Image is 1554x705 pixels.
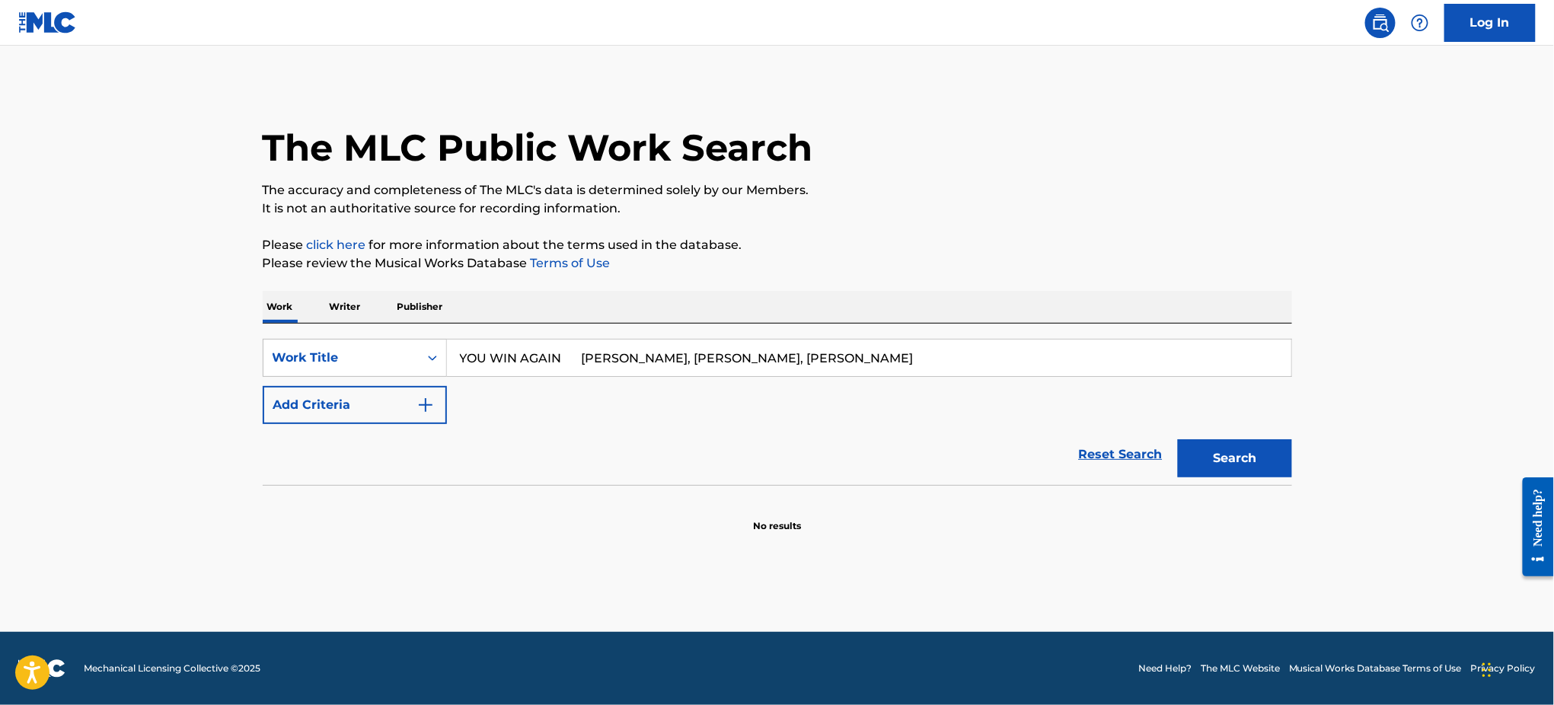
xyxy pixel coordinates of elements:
a: click here [307,238,366,252]
p: No results [753,501,801,533]
a: The MLC Website [1201,662,1280,675]
a: Reset Search [1071,438,1170,471]
a: Musical Works Database Terms of Use [1289,662,1462,675]
p: The accuracy and completeness of The MLC's data is determined solely by our Members. [263,181,1292,199]
a: Public Search [1365,8,1396,38]
h1: The MLC Public Work Search [263,125,813,171]
p: Please for more information about the terms used in the database. [263,236,1292,254]
form: Search Form [263,339,1292,485]
div: Help [1405,8,1435,38]
img: logo [18,659,65,678]
button: Add Criteria [263,386,447,424]
p: Please review the Musical Works Database [263,254,1292,273]
span: Mechanical Licensing Collective © 2025 [84,662,260,675]
img: 9d2ae6d4665cec9f34b9.svg [416,396,435,414]
button: Search [1178,439,1292,477]
a: Log In [1444,4,1536,42]
p: Publisher [393,291,448,323]
img: search [1371,14,1390,32]
p: It is not an authoritative source for recording information. [263,199,1292,218]
a: Terms of Use [528,256,611,270]
p: Writer [325,291,365,323]
p: Work [263,291,298,323]
iframe: Chat Widget [1478,632,1554,705]
a: Need Help? [1138,662,1192,675]
div: Work Title [273,349,410,367]
div: Drag [1482,647,1492,693]
img: MLC Logo [18,11,77,33]
iframe: Resource Center [1511,465,1554,588]
img: help [1411,14,1429,32]
a: Privacy Policy [1471,662,1536,675]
